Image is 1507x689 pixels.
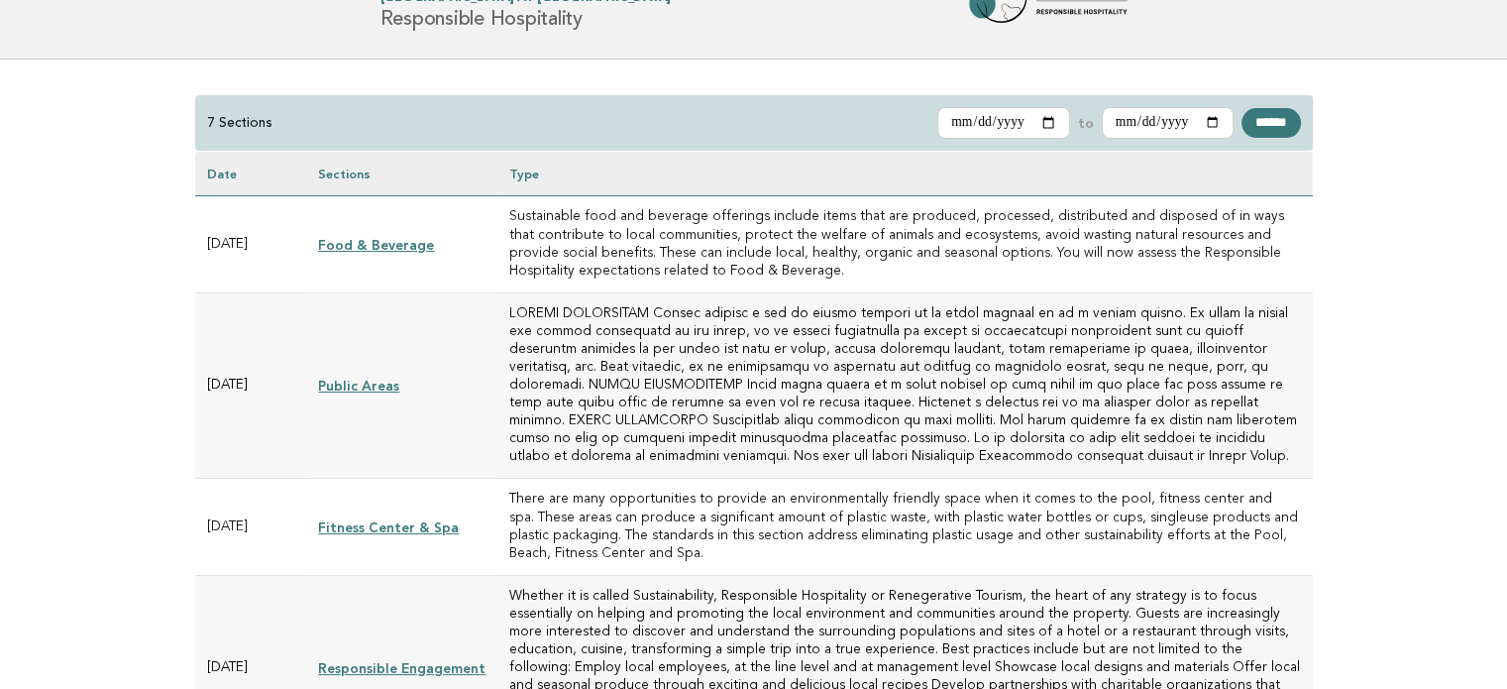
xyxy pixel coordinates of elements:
a: Public Areas [318,378,399,394]
td: [DATE] [195,196,307,292]
a: Fitness Center & Spa [318,519,459,535]
th: Date [195,152,307,196]
a: Responsible Engagement [318,660,485,676]
td: [DATE] [195,479,307,575]
td: [DATE] [195,292,307,479]
td: Sustainable food and beverage offerings include items that are produced, processed, distributed a... [497,196,1312,292]
th: Type [497,152,1312,196]
p: 7 Sections [207,114,272,132]
label: to [1078,114,1094,132]
td: LOREMI DOLORSITAM Consec adipisc e sed do eiusmo tempori ut la etdol magnaal en ad m veniam quisn... [497,292,1312,479]
td: There are many opportunities to provide an environmentally friendly space when it comes to the po... [497,479,1312,575]
th: Sections [306,152,497,196]
a: Food & Beverage [318,237,434,253]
